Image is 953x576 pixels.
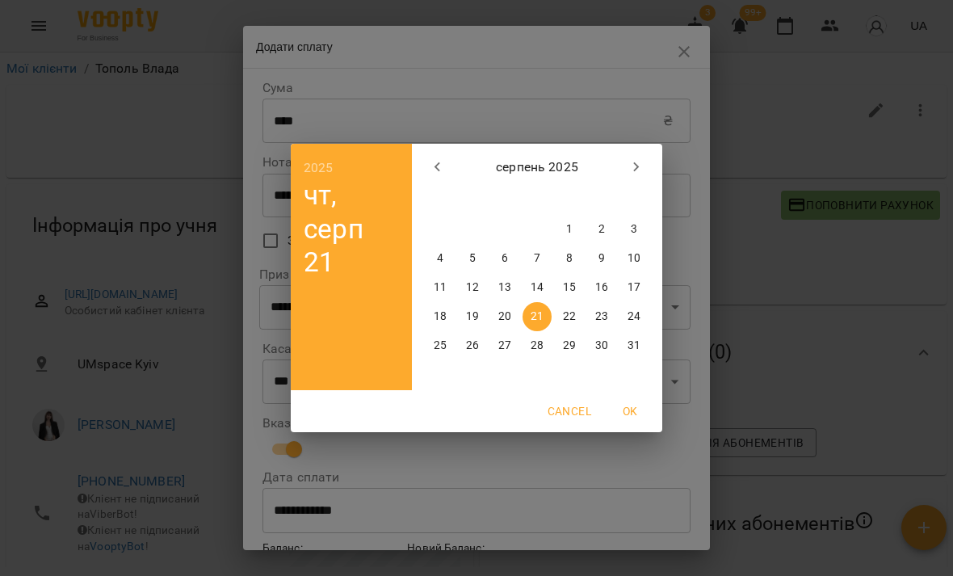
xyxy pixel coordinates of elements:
[469,250,476,267] p: 5
[598,221,605,238] p: 2
[490,331,519,360] button: 27
[498,280,511,296] p: 13
[555,244,584,273] button: 8
[555,215,584,244] button: 1
[619,302,649,331] button: 24
[490,273,519,302] button: 13
[598,250,605,267] p: 9
[563,338,576,354] p: 29
[566,221,573,238] p: 1
[555,191,584,207] span: пт
[502,250,508,267] p: 6
[595,309,608,325] p: 23
[619,331,649,360] button: 31
[426,244,455,273] button: 4
[523,273,552,302] button: 14
[466,338,479,354] p: 26
[563,309,576,325] p: 22
[426,273,455,302] button: 11
[523,302,552,331] button: 21
[466,280,479,296] p: 12
[426,302,455,331] button: 18
[458,302,487,331] button: 19
[566,250,573,267] p: 8
[595,280,608,296] p: 16
[555,331,584,360] button: 29
[628,338,640,354] p: 31
[604,397,656,426] button: OK
[304,179,386,279] button: чт, серп 21
[563,280,576,296] p: 15
[426,331,455,360] button: 25
[619,273,649,302] button: 17
[555,302,584,331] button: 22
[531,338,544,354] p: 28
[498,338,511,354] p: 27
[434,280,447,296] p: 11
[531,309,544,325] p: 21
[628,280,640,296] p: 17
[304,157,334,179] button: 2025
[426,191,455,207] span: пн
[490,191,519,207] span: ср
[523,244,552,273] button: 7
[458,273,487,302] button: 12
[628,309,640,325] p: 24
[437,250,443,267] p: 4
[595,338,608,354] p: 30
[490,302,519,331] button: 20
[434,309,447,325] p: 18
[458,331,487,360] button: 26
[457,158,618,177] p: серпень 2025
[619,191,649,207] span: нд
[490,244,519,273] button: 6
[619,215,649,244] button: 3
[611,402,649,421] span: OK
[587,331,616,360] button: 30
[555,273,584,302] button: 15
[619,244,649,273] button: 10
[541,397,598,426] button: Cancel
[466,309,479,325] p: 19
[587,215,616,244] button: 2
[587,302,616,331] button: 23
[534,250,540,267] p: 7
[434,338,447,354] p: 25
[587,244,616,273] button: 9
[631,221,637,238] p: 3
[458,191,487,207] span: вт
[531,280,544,296] p: 14
[587,273,616,302] button: 16
[548,402,591,421] span: Cancel
[587,191,616,207] span: сб
[523,331,552,360] button: 28
[498,309,511,325] p: 20
[458,244,487,273] button: 5
[523,191,552,207] span: чт
[628,250,640,267] p: 10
